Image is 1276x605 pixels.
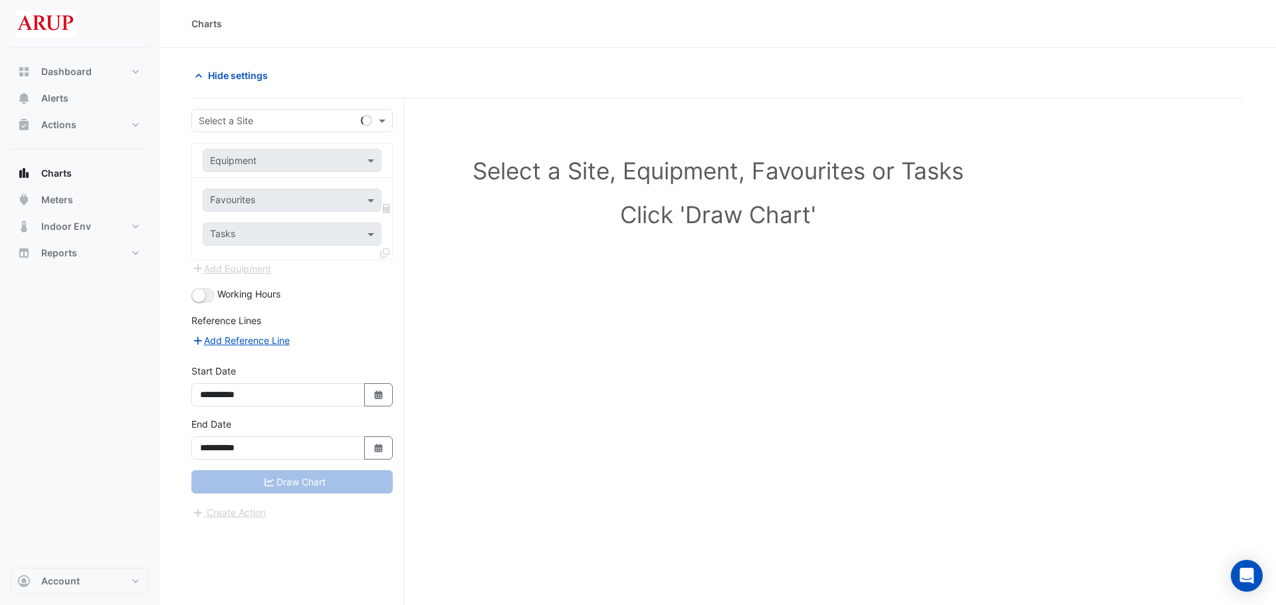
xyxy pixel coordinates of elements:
[41,65,92,78] span: Dashboard
[1231,560,1263,592] div: Open Intercom Messenger
[41,167,72,180] span: Charts
[17,193,31,207] app-icon: Meters
[373,389,385,400] fa-icon: Select Date
[41,246,77,260] span: Reports
[191,417,231,431] label: End Date
[11,213,149,240] button: Indoor Env
[11,240,149,266] button: Reports
[208,68,268,82] span: Hide settings
[191,505,266,517] app-escalated-ticket-create-button: Please correct errors first
[17,167,31,180] app-icon: Charts
[41,193,73,207] span: Meters
[41,574,80,588] span: Account
[11,160,149,187] button: Charts
[221,201,1215,228] h1: Click 'Draw Chart'
[373,442,385,454] fa-icon: Select Date
[191,333,290,348] button: Add Reference Line
[17,118,31,131] app-icon: Actions
[17,246,31,260] app-icon: Reports
[11,58,149,85] button: Dashboard
[17,92,31,105] app-icon: Alerts
[191,364,236,378] label: Start Date
[41,92,68,105] span: Alerts
[191,313,261,327] label: Reference Lines
[380,247,389,258] span: Clone Favourites and Tasks from this Equipment to other Equipment
[208,193,255,210] div: Favourites
[381,203,393,214] span: Choose Function
[11,187,149,213] button: Meters
[17,65,31,78] app-icon: Dashboard
[191,17,222,31] div: Charts
[221,157,1215,185] h1: Select a Site, Equipment, Favourites or Tasks
[11,112,149,138] button: Actions
[191,64,276,87] button: Hide settings
[217,288,280,300] span: Working Hours
[16,11,76,37] img: Company Logo
[41,118,76,131] span: Actions
[41,220,91,233] span: Indoor Env
[17,220,31,233] app-icon: Indoor Env
[11,568,149,594] button: Account
[208,226,235,244] div: Tasks
[11,85,149,112] button: Alerts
